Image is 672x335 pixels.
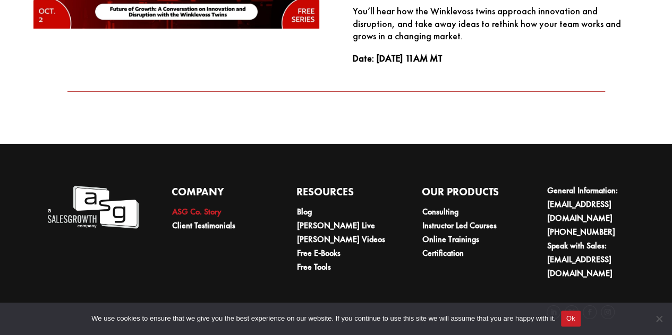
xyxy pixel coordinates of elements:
[297,220,375,231] a: [PERSON_NAME] Live
[547,199,613,224] a: [EMAIL_ADDRESS][DOMAIN_NAME]
[172,220,235,231] a: Client Testimonials
[296,184,389,205] h4: Resources
[422,234,479,245] a: Online Trainings
[21,157,211,176] p: If approved, you’ll receive a confirmation email with your webinar link and calendar invite.
[297,234,385,245] a: [PERSON_NAME] Videos
[91,313,555,324] span: We use cookies to ensure that we give you the best experience on our website. If you continue to ...
[21,139,211,149] p: We’ll review your registration.
[422,220,496,231] a: Instructor Led Courses
[547,184,639,225] li: General Information:
[297,206,312,217] a: Blog
[422,247,463,259] a: Certification
[46,184,139,230] img: A Sales Growth Company
[297,247,341,259] a: Free E-Books
[297,261,331,272] a: Free Tools
[421,184,514,205] h4: Our Products
[547,239,639,280] li: Speak with Sales:
[653,313,664,324] span: No
[547,254,613,279] a: [EMAIL_ADDRESS][DOMAIN_NAME]
[422,206,458,217] a: Consulting
[547,226,615,237] a: [PHONE_NUMBER]
[21,185,211,213] p: If your role isn’t a fit for live attendance, you’ll still receive the full session recordings af...
[172,206,221,217] a: ASG Co. Story
[353,52,443,64] strong: Date: [DATE] 11AM MT
[353,5,639,52] p: You’ll hear how the Winklevoss twins approach innovation and disruption, and take away ideas to r...
[561,311,581,327] button: Ok
[171,184,263,205] h4: Company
